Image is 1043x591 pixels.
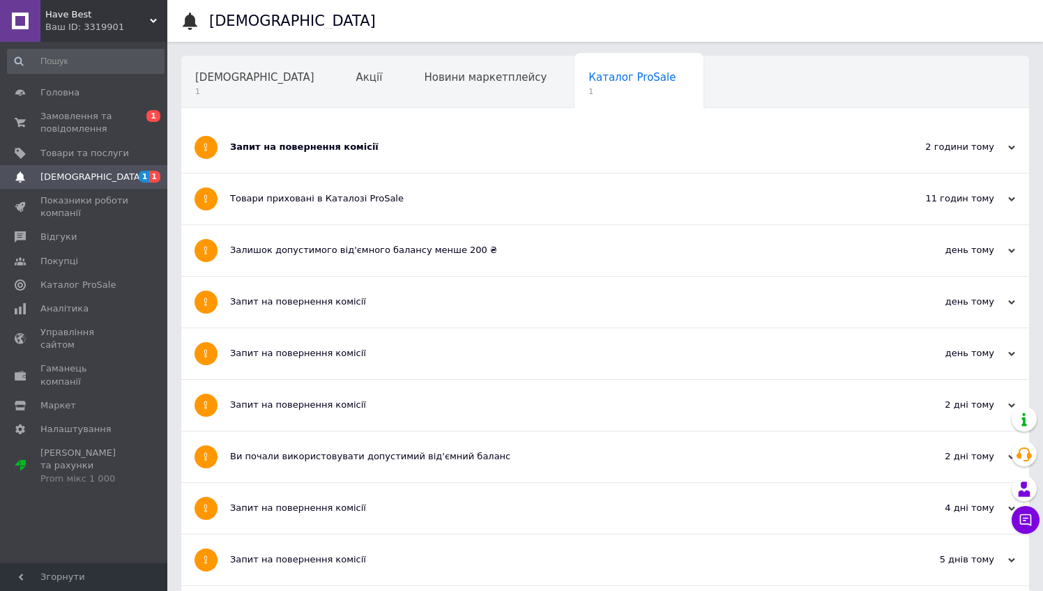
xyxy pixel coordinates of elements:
[209,13,376,29] h1: [DEMOGRAPHIC_DATA]
[40,326,129,351] span: Управління сайтом
[40,279,116,291] span: Каталог ProSale
[40,362,129,387] span: Гаманець компанії
[876,347,1015,360] div: день тому
[40,86,79,99] span: Головна
[40,194,129,220] span: Показники роботи компанії
[876,553,1015,566] div: 5 днів тому
[230,192,876,205] div: Товари приховані в Каталозі ProSale
[45,21,167,33] div: Ваш ID: 3319901
[40,447,129,485] span: [PERSON_NAME] та рахунки
[40,171,144,183] span: [DEMOGRAPHIC_DATA]
[195,71,314,84] span: [DEMOGRAPHIC_DATA]
[195,86,314,97] span: 1
[40,399,76,412] span: Маркет
[230,502,876,514] div: Запит на повернення комісії
[230,347,876,360] div: Запит на повернення комісії
[356,71,383,84] span: Акції
[230,553,876,566] div: Запит на повернення комісії
[40,302,89,315] span: Аналітика
[876,192,1015,205] div: 11 годин тому
[7,49,165,74] input: Пошук
[139,171,150,183] span: 1
[40,110,129,135] span: Замовлення та повідомлення
[1012,506,1040,534] button: Чат з покупцем
[40,147,129,160] span: Товари та послуги
[876,244,1015,256] div: день тому
[876,399,1015,411] div: 2 дні тому
[230,450,876,463] div: Ви почали використовувати допустимий від'ємний баланс
[588,86,676,97] span: 1
[876,295,1015,308] div: день тому
[230,141,876,153] div: Запит на повернення комісії
[40,473,129,485] div: Prom мікс 1 000
[146,110,160,122] span: 1
[45,8,150,21] span: Have Best
[424,71,547,84] span: Новини маркетплейсу
[230,244,876,256] div: Залишок допустимого від'ємного балансу менше 200 ₴
[40,423,112,436] span: Налаштування
[588,71,676,84] span: Каталог ProSale
[876,450,1015,463] div: 2 дні тому
[876,141,1015,153] div: 2 години тому
[40,255,78,268] span: Покупці
[230,295,876,308] div: Запит на повернення комісії
[876,502,1015,514] div: 4 дні тому
[149,171,160,183] span: 1
[230,399,876,411] div: Запит на повернення комісії
[40,231,77,243] span: Відгуки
